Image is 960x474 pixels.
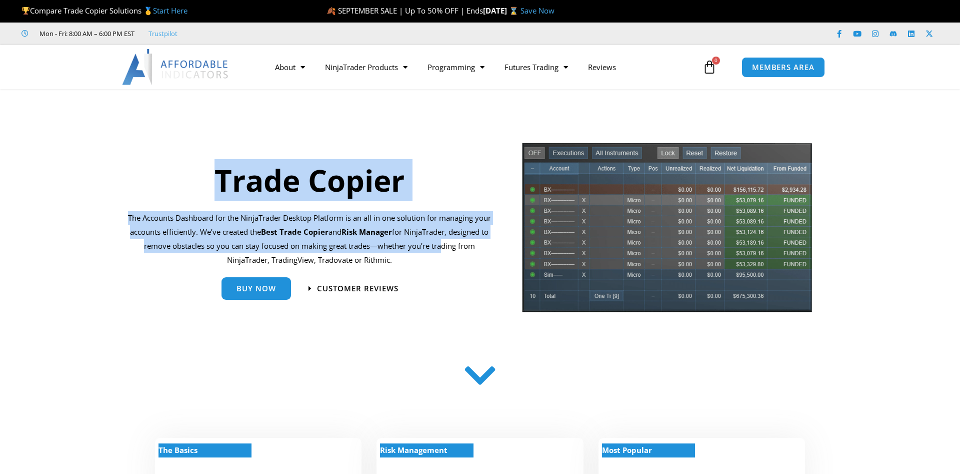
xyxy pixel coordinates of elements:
[326,6,483,16] span: 🍂 SEPTEMBER SALE | Up To 50% OFF | Ends
[578,56,626,79] a: Reviews
[712,57,720,65] span: 0
[741,57,825,78] a: MEMBERS AREA
[236,285,276,292] span: Buy Now
[752,64,814,71] span: MEMBERS AREA
[22,7,29,15] img: 🏆
[483,6,520,16] strong: [DATE] ⌛
[494,56,578,79] a: Futures Trading
[380,445,447,455] strong: Risk Management
[122,49,229,85] img: LogoAI | Affordable Indicators – NinjaTrader
[265,56,700,79] nav: Menu
[148,28,177,40] a: Trustpilot
[261,227,328,237] b: Best Trade Copier
[21,6,187,16] span: Compare Trade Copier Solutions 🥇
[341,227,392,237] strong: Risk Manager
[602,445,652,455] strong: Most Popular
[127,211,491,267] p: The Accounts Dashboard for the NinjaTrader Desktop Platform is an all in one solution for managin...
[265,56,315,79] a: About
[417,56,494,79] a: Programming
[37,28,134,40] span: Mon - Fri: 8:00 AM – 6:00 PM EST
[153,6,187,16] a: Start Here
[687,53,731,82] a: 0
[308,285,398,292] a: Customer Reviews
[521,142,813,320] img: tradecopier | Affordable Indicators – NinjaTrader
[315,56,417,79] a: NinjaTrader Products
[221,277,291,300] a: Buy Now
[127,159,491,201] h1: Trade Copier
[158,445,197,455] strong: The Basics
[317,285,398,292] span: Customer Reviews
[520,6,554,16] a: Save Now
